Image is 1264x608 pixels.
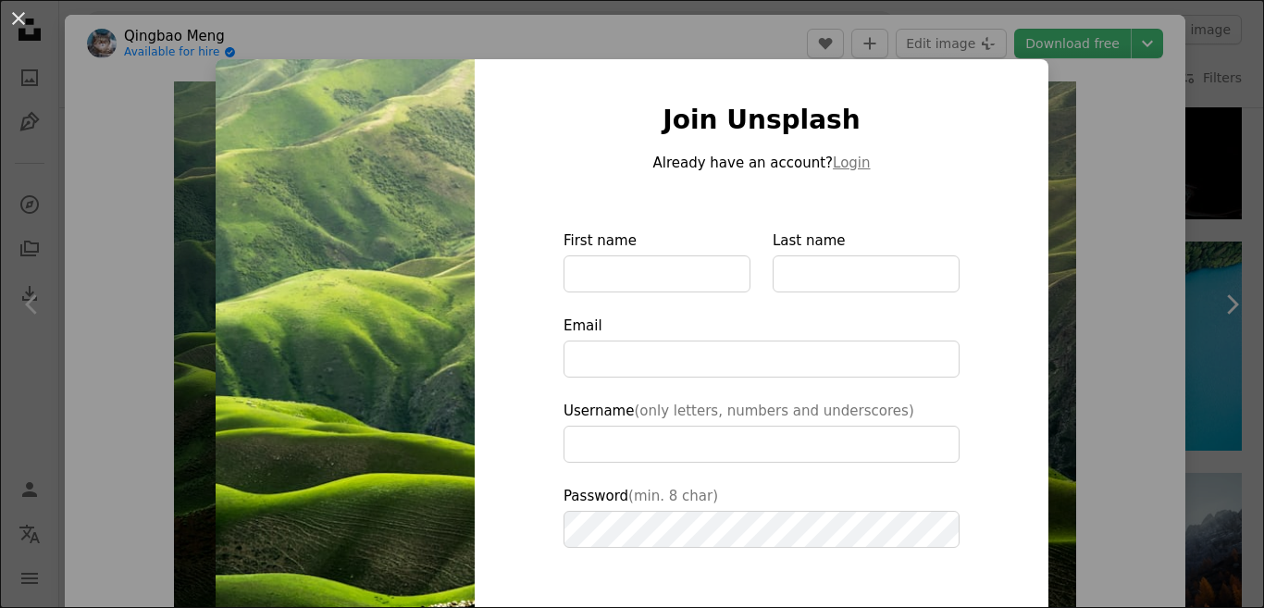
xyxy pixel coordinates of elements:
input: Username(only letters, numbers and underscores) [564,426,960,463]
input: Email [564,341,960,378]
label: First name [564,230,750,292]
h1: Join Unsplash [564,104,960,137]
label: Password [564,485,960,548]
label: Username [564,400,960,463]
input: First name [564,255,750,292]
label: Last name [773,230,960,292]
button: Login [833,152,870,174]
p: Already have an account? [564,152,960,174]
input: Last name [773,255,960,292]
span: (min. 8 char) [628,488,718,504]
input: Password(min. 8 char) [564,511,960,548]
span: (only letters, numbers and underscores) [634,403,913,419]
label: Email [564,315,960,378]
